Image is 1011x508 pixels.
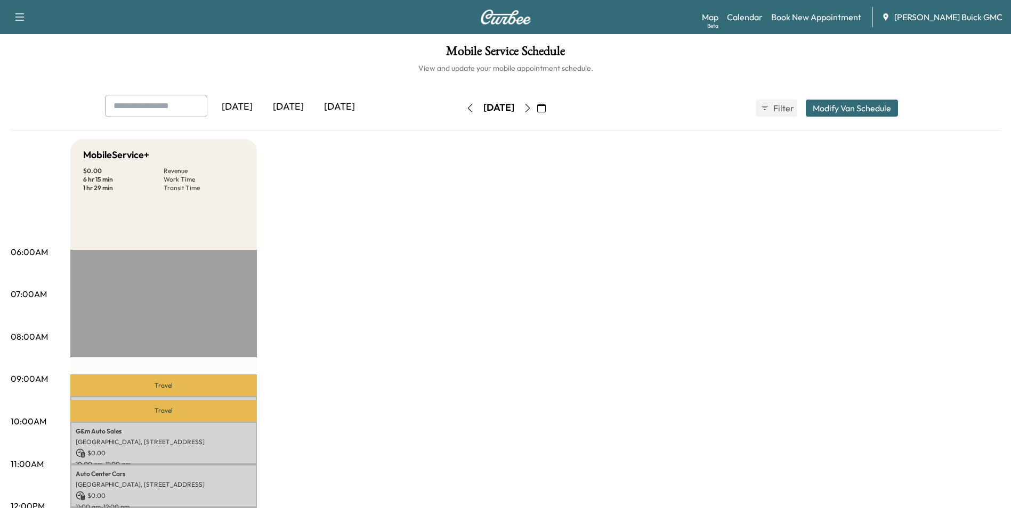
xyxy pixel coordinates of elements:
[11,245,48,258] p: 06:00AM
[727,11,763,23] a: Calendar
[771,11,861,23] a: Book New Appointment
[76,470,252,478] p: Auto Center Cars
[11,330,48,343] p: 08:00AM
[11,45,1000,63] h1: Mobile Service Schedule
[164,184,244,192] p: Transit Time
[480,10,531,24] img: Curbee Logo
[83,175,164,184] p: 6 hr 15 min
[483,101,514,114] div: [DATE]
[773,102,792,114] span: Filter
[70,374,257,397] p: Travel
[212,95,263,119] div: [DATE]
[76,460,252,469] p: 10:00 am - 11:00 am
[83,167,164,175] p: $ 0.00
[11,63,1000,73] h6: View and update your mobile appointment schedule.
[164,167,244,175] p: Revenue
[702,11,718,23] a: MapBeta
[76,427,252,436] p: G&m Auto Sales
[707,22,718,30] div: Beta
[76,491,252,501] p: $ 0.00
[76,480,252,489] p: [GEOGRAPHIC_DATA], [STREET_ADDRESS]
[70,400,257,421] p: Travel
[83,184,164,192] p: 1 hr 29 min
[11,372,48,385] p: 09:00AM
[756,100,797,117] button: Filter
[11,415,46,428] p: 10:00AM
[263,95,314,119] div: [DATE]
[806,100,898,117] button: Modify Van Schedule
[76,448,252,458] p: $ 0.00
[76,438,252,446] p: [GEOGRAPHIC_DATA], [STREET_ADDRESS]
[11,288,47,300] p: 07:00AM
[11,457,44,470] p: 11:00AM
[83,148,149,162] h5: MobileService+
[314,95,365,119] div: [DATE]
[164,175,244,184] p: Work Time
[894,11,1002,23] span: [PERSON_NAME] Buick GMC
